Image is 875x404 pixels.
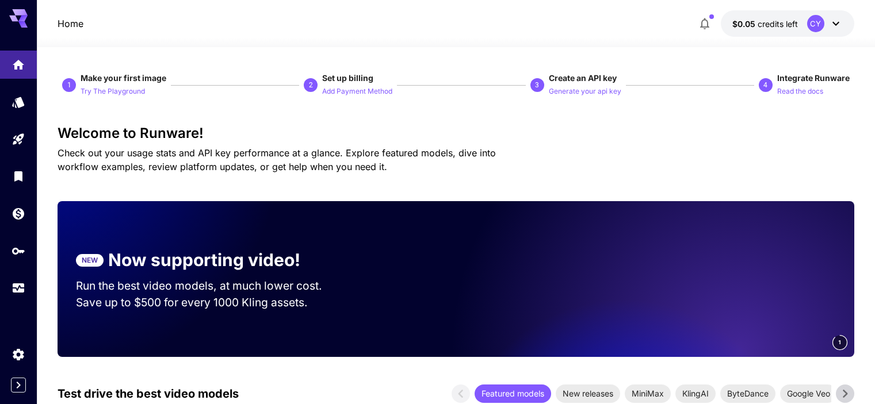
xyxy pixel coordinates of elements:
div: $0.05 [732,18,798,30]
span: Integrate Runware [777,73,850,83]
div: MiniMax [625,384,671,403]
p: NEW [82,255,98,266]
div: KlingAI [675,384,716,403]
span: Create an API key [549,73,617,83]
div: Playground [12,132,25,147]
button: Generate your api key [549,84,621,98]
div: ByteDance [720,384,775,403]
span: credits left [758,19,798,29]
a: Home [58,17,83,30]
p: 2 [309,80,313,90]
div: Models [12,95,25,109]
span: Check out your usage stats and API key performance at a glance. Explore featured models, dive int... [58,147,496,172]
p: Now supporting video! [108,247,300,273]
p: Read the docs [777,86,823,97]
div: Library [12,169,25,183]
button: Add Payment Method [322,84,392,98]
div: Settings [12,347,25,361]
button: $0.05CY [721,10,854,37]
span: Make your first image [81,73,166,83]
span: KlingAI [675,387,716,399]
p: Generate your api key [549,86,621,97]
div: Home [12,57,25,72]
button: Expand sidebar [11,378,26,393]
span: Set up billing [322,73,373,83]
p: Add Payment Method [322,86,392,97]
p: 1 [67,80,71,90]
span: ByteDance [720,387,775,399]
p: Run the best video models, at much lower cost. [76,278,344,294]
div: Usage [12,281,25,295]
span: 1 [838,338,842,347]
span: New releases [556,387,620,399]
button: Try The Playground [81,84,145,98]
p: 3 [535,80,539,90]
p: Try The Playground [81,86,145,97]
span: MiniMax [625,387,671,399]
div: Google Veo [780,384,837,403]
span: $0.05 [732,19,758,29]
button: Read the docs [777,84,823,98]
span: Google Veo [780,387,837,399]
p: Save up to $500 for every 1000 Kling assets. [76,294,344,311]
h3: Welcome to Runware! [58,125,854,141]
div: New releases [556,384,620,403]
nav: breadcrumb [58,17,83,30]
div: Featured models [475,384,551,403]
span: Featured models [475,387,551,399]
div: Wallet [12,206,25,221]
div: API Keys [12,244,25,258]
div: CY [807,15,824,32]
p: Test drive the best video models [58,385,239,402]
p: 4 [763,80,767,90]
